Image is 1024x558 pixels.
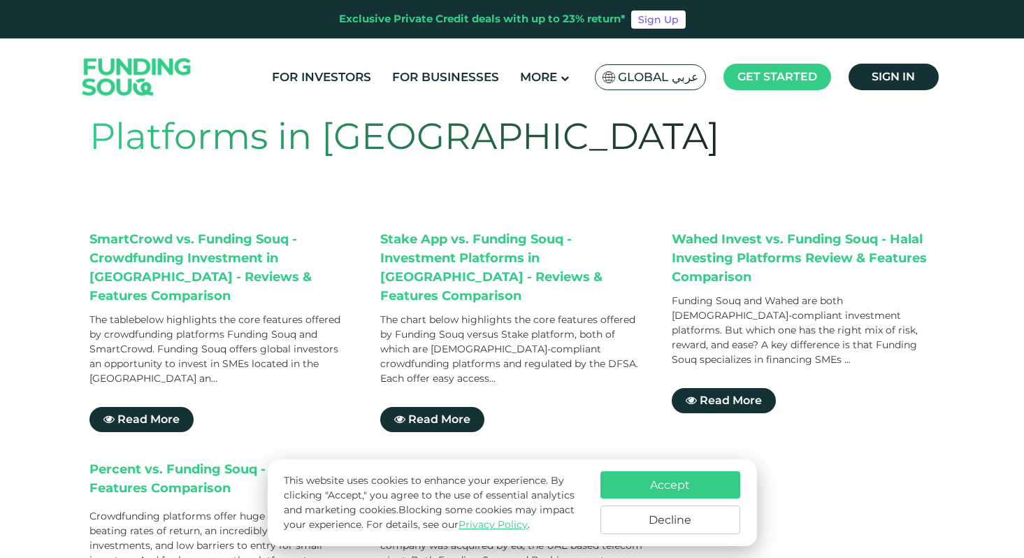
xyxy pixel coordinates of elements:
div: Stake App vs. Funding Souq - Investment Platforms in [GEOGRAPHIC_DATA] - Reviews & Features Compa... [380,230,644,306]
span: Global عربي [618,69,698,85]
span: Blocking some cookies may impact your experience. [284,503,575,531]
a: Read More [672,388,776,413]
p: This website uses cookies to enhance your experience. By clicking "Accept," you agree to the use ... [284,473,586,532]
div: Exclusive Private Credit deals with up to 23% return* [339,11,626,27]
span: Read More [117,413,180,426]
div: SmartCrowd vs. Funding Souq - Crowdfunding Investment in [GEOGRAPHIC_DATA] - Reviews & Features C... [89,230,353,306]
a: Read More [89,407,194,432]
div: Funding Souq and Wahed are both [DEMOGRAPHIC_DATA]-compliant investment platforms. But which one ... [672,294,935,367]
a: Privacy Policy [459,518,528,531]
span: Read More [700,394,762,407]
a: Read More [380,407,484,432]
div: Percent vs. Funding Souq - Review & Features Comparison [89,460,353,502]
div: The tablebelow highlights the core features offered by crowdfunding platforms Funding Souq and Sm... [89,313,353,386]
div: The chart below highlights the core features offered by Funding Souq versus Stake platform, both ... [380,313,644,386]
a: For Businesses [389,66,503,89]
span: For details, see our . [366,518,530,531]
div: Wahed Invest vs. Funding Souq - Halal Investing Platforms Review & Features Comparison [672,230,935,287]
button: Decline [600,506,740,534]
button: Accept [600,471,740,499]
a: Sign Up [631,10,686,29]
a: Sign in [849,64,939,90]
span: More [520,70,557,84]
span: Read More [408,413,470,426]
img: Logo [68,42,205,113]
img: SA Flag [603,71,615,83]
span: Sign in [872,70,915,83]
a: For Investors [268,66,375,89]
span: Get started [737,70,817,83]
